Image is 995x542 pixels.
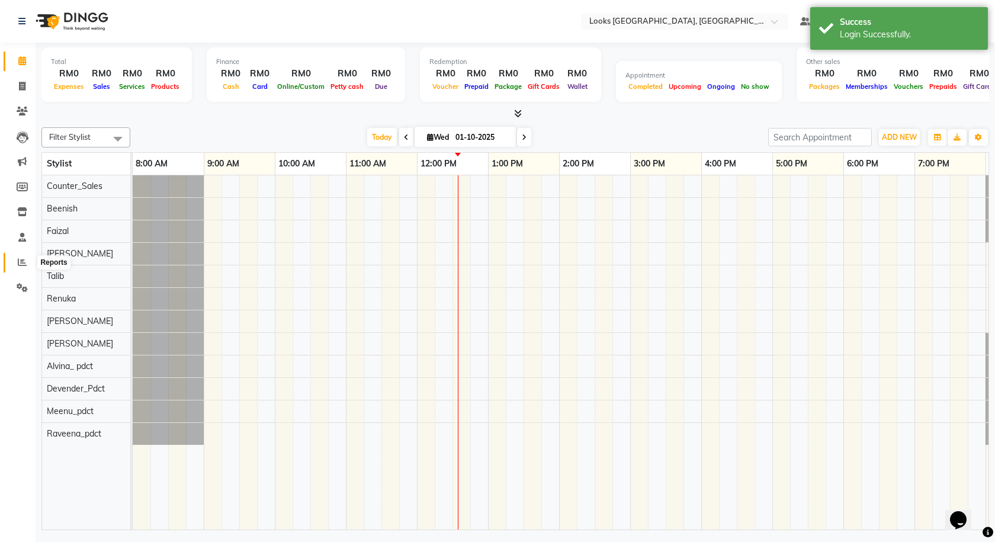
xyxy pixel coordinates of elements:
[429,67,461,81] div: RM0
[563,67,592,81] div: RM0
[806,67,843,81] div: RM0
[525,82,563,91] span: Gift Cards
[461,67,492,81] div: RM0
[116,67,148,81] div: RM0
[204,155,242,172] a: 9:00 AM
[560,155,597,172] a: 2:00 PM
[461,82,492,91] span: Prepaid
[840,16,979,28] div: Success
[915,155,952,172] a: 7:00 PM
[47,428,101,439] span: Raveena_pdct
[274,82,328,91] span: Online/Custom
[148,67,182,81] div: RM0
[47,361,93,371] span: Alvina_ pdct
[738,82,772,91] span: No show
[220,82,242,91] span: Cash
[367,128,397,146] span: Today
[704,82,738,91] span: Ongoing
[882,133,917,142] span: ADD NEW
[843,82,891,91] span: Memberships
[879,129,920,146] button: ADD NEW
[328,82,367,91] span: Petty cash
[47,271,64,281] span: Talib
[492,67,525,81] div: RM0
[216,67,245,81] div: RM0
[148,82,182,91] span: Products
[806,82,843,91] span: Packages
[47,226,69,236] span: Faizal
[37,255,70,270] div: Reports
[90,82,113,91] span: Sales
[843,67,891,81] div: RM0
[452,129,511,146] input: 2025-10-01
[346,155,389,172] a: 11:00 AM
[47,158,72,169] span: Stylist
[666,82,704,91] span: Upcoming
[926,67,960,81] div: RM0
[47,338,113,349] span: [PERSON_NAME]
[216,57,396,67] div: Finance
[429,57,592,67] div: Redemption
[625,70,772,81] div: Appointment
[275,155,318,172] a: 10:00 AM
[47,181,102,191] span: Counter_Sales
[367,67,396,81] div: RM0
[116,82,148,91] span: Services
[625,82,666,91] span: Completed
[47,383,105,394] span: Devender_Pdct
[773,155,810,172] a: 5:00 PM
[47,203,78,214] span: Beenish
[47,293,76,304] span: Renuka
[492,82,525,91] span: Package
[87,67,116,81] div: RM0
[47,316,113,326] span: [PERSON_NAME]
[631,155,668,172] a: 3:00 PM
[840,28,979,41] div: Login Successfully.
[926,82,960,91] span: Prepaids
[945,495,983,530] iframe: chat widget
[249,82,271,91] span: Card
[274,67,328,81] div: RM0
[525,67,563,81] div: RM0
[51,82,87,91] span: Expenses
[49,132,91,142] span: Filter Stylist
[30,5,111,38] img: logo
[47,406,94,416] span: Meenu_pdct
[51,57,182,67] div: Total
[844,155,881,172] a: 6:00 PM
[489,155,526,172] a: 1:00 PM
[891,67,926,81] div: RM0
[891,82,926,91] span: Vouchers
[429,82,461,91] span: Voucher
[564,82,590,91] span: Wallet
[47,248,113,259] span: [PERSON_NAME]
[51,67,87,81] div: RM0
[768,128,872,146] input: Search Appointment
[245,67,274,81] div: RM0
[702,155,739,172] a: 4:00 PM
[418,155,460,172] a: 12:00 PM
[133,155,171,172] a: 8:00 AM
[424,133,452,142] span: Wed
[328,67,367,81] div: RM0
[372,82,390,91] span: Due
